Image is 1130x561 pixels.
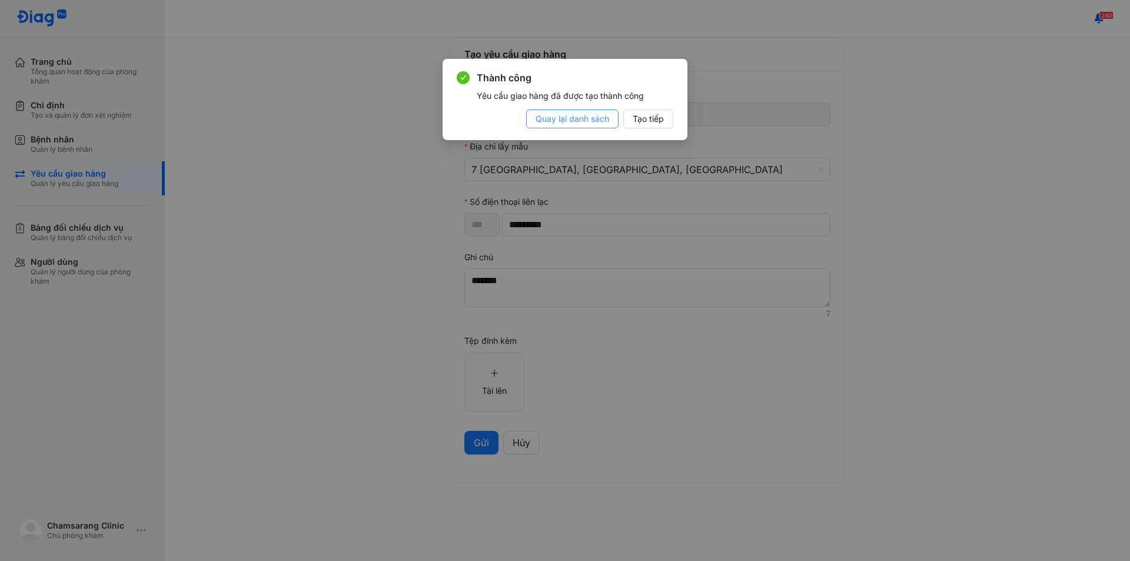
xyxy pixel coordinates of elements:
[623,109,673,128] button: Tạo tiếp
[633,112,664,125] span: Tạo tiếp
[536,112,609,125] span: Quay lại danh sách
[526,109,619,128] button: Quay lại danh sách
[477,89,673,102] div: Yêu cầu giao hàng đã được tạo thành công
[477,71,673,85] span: Thành công
[457,71,470,84] span: check-circle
